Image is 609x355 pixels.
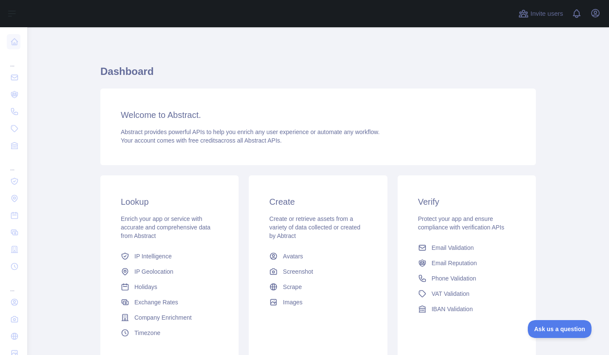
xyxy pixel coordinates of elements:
a: Avatars [266,249,370,264]
span: Avatars [283,252,303,261]
span: Your account comes with across all Abstract APIs. [121,137,282,144]
a: Holidays [117,279,222,295]
div: ... [7,51,20,68]
a: Timezone [117,325,222,341]
a: Scrape [266,279,370,295]
span: Protect your app and ensure compliance with verification APIs [418,215,504,231]
span: Exchange Rates [134,298,178,306]
span: Holidays [134,283,157,291]
span: VAT Validation [432,289,470,298]
span: Phone Validation [432,274,476,283]
button: Invite users [517,7,565,20]
h3: Verify [418,196,515,208]
span: free credits [188,137,218,144]
span: Screenshot [283,267,313,276]
a: Email Reputation [415,255,519,271]
a: IP Intelligence [117,249,222,264]
span: IP Geolocation [134,267,174,276]
a: Screenshot [266,264,370,279]
h3: Welcome to Abstract. [121,109,515,121]
span: Scrape [283,283,302,291]
h3: Create [269,196,367,208]
a: Exchange Rates [117,295,222,310]
span: Email Reputation [432,259,477,267]
h1: Dashboard [100,65,536,85]
span: Abstract provides powerful APIs to help you enrich any user experience or automate any workflow. [121,129,380,135]
a: VAT Validation [415,286,519,301]
span: IBAN Validation [432,305,473,313]
iframe: Toggle Customer Support [528,320,592,338]
span: Images [283,298,302,306]
span: IP Intelligence [134,252,172,261]
div: ... [7,155,20,172]
span: Company Enrichment [134,313,192,322]
div: ... [7,276,20,293]
span: Email Validation [432,243,474,252]
a: Images [266,295,370,310]
a: Company Enrichment [117,310,222,325]
span: Timezone [134,329,160,337]
a: IP Geolocation [117,264,222,279]
span: Invite users [530,9,563,19]
span: Create or retrieve assets from a variety of data collected or created by Abtract [269,215,360,239]
a: IBAN Validation [415,301,519,317]
a: Email Validation [415,240,519,255]
h3: Lookup [121,196,218,208]
span: Enrich your app or service with accurate and comprehensive data from Abstract [121,215,211,239]
a: Phone Validation [415,271,519,286]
